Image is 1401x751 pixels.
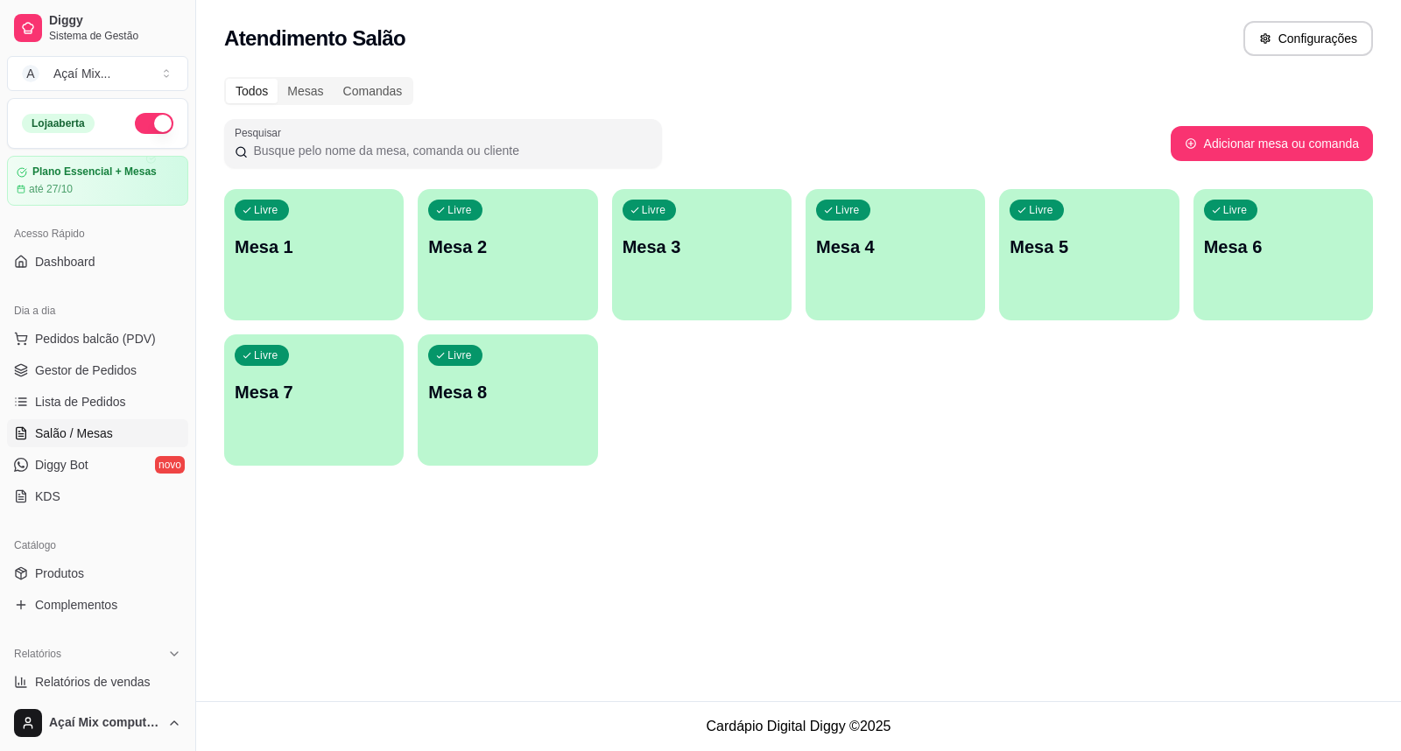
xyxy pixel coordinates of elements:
[49,715,160,731] span: Açaí Mix computador
[1204,235,1362,259] p: Mesa 6
[7,668,188,696] a: Relatórios de vendas
[999,189,1179,320] button: LivreMesa 5
[49,13,181,29] span: Diggy
[7,156,188,206] a: Plano Essencial + Mesasaté 27/10
[428,235,587,259] p: Mesa 2
[22,65,39,82] span: A
[53,65,110,82] div: Açaí Mix ...
[7,356,188,384] a: Gestor de Pedidos
[7,7,188,49] a: DiggySistema de Gestão
[135,113,173,134] button: Alterar Status
[447,203,472,217] p: Livre
[7,419,188,447] a: Salão / Mesas
[1010,235,1168,259] p: Mesa 5
[35,253,95,270] span: Dashboard
[1171,126,1373,161] button: Adicionar mesa ou comanda
[7,220,188,248] div: Acesso Rápido
[235,125,287,140] label: Pesquisar
[35,456,88,474] span: Diggy Bot
[35,565,84,582] span: Produtos
[428,380,587,404] p: Mesa 8
[278,79,333,103] div: Mesas
[7,56,188,91] button: Select a team
[612,189,792,320] button: LivreMesa 3
[22,114,95,133] div: Loja aberta
[1193,189,1373,320] button: LivreMesa 6
[7,297,188,325] div: Dia a dia
[418,334,597,466] button: LivreMesa 8
[7,591,188,619] a: Complementos
[835,203,860,217] p: Livre
[196,701,1401,751] footer: Cardápio Digital Diggy © 2025
[35,393,126,411] span: Lista de Pedidos
[254,203,278,217] p: Livre
[1243,21,1373,56] button: Configurações
[35,596,117,614] span: Complementos
[1029,203,1053,217] p: Livre
[7,531,188,559] div: Catálogo
[35,488,60,505] span: KDS
[806,189,985,320] button: LivreMesa 4
[623,235,781,259] p: Mesa 3
[7,388,188,416] a: Lista de Pedidos
[224,25,405,53] h2: Atendimento Salão
[334,79,412,103] div: Comandas
[35,425,113,442] span: Salão / Mesas
[35,361,137,379] span: Gestor de Pedidos
[418,189,597,320] button: LivreMesa 2
[49,29,181,43] span: Sistema de Gestão
[35,673,151,691] span: Relatórios de vendas
[7,702,188,744] button: Açaí Mix computador
[32,165,157,179] article: Plano Essencial + Mesas
[7,325,188,353] button: Pedidos balcão (PDV)
[642,203,666,217] p: Livre
[29,182,73,196] article: até 27/10
[447,348,472,362] p: Livre
[7,559,188,587] a: Produtos
[35,330,156,347] span: Pedidos balcão (PDV)
[235,235,393,259] p: Mesa 1
[7,451,188,479] a: Diggy Botnovo
[7,248,188,276] a: Dashboard
[1223,203,1248,217] p: Livre
[224,189,404,320] button: LivreMesa 1
[226,79,278,103] div: Todos
[254,348,278,362] p: Livre
[224,334,404,466] button: LivreMesa 7
[7,482,188,510] a: KDS
[14,647,61,661] span: Relatórios
[816,235,975,259] p: Mesa 4
[235,380,393,404] p: Mesa 7
[248,142,651,159] input: Pesquisar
